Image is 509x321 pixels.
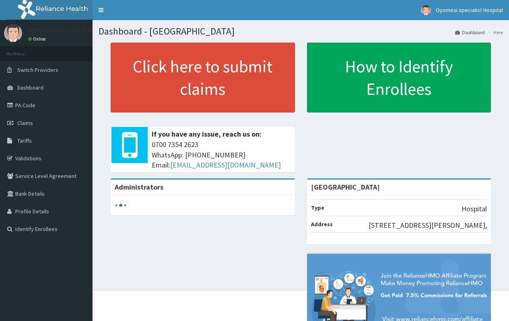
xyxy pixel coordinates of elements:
[170,160,281,170] a: [EMAIL_ADDRESS][DOMAIN_NAME]
[311,182,380,192] strong: [GEOGRAPHIC_DATA]
[311,204,324,211] b: Type
[152,129,262,139] b: If you have any issue, reach us on:
[99,26,503,37] h1: Dashboard - [GEOGRAPHIC_DATA]
[421,5,431,15] img: User Image
[369,220,487,231] p: [STREET_ADDRESS][PERSON_NAME],
[111,43,295,112] a: Click here to submit claims
[462,204,487,214] p: Hospital
[115,199,127,211] svg: audio-loading
[17,84,43,91] span: Dashboard
[307,43,491,112] a: How to Identify Enrollees
[311,221,333,228] b: Address
[486,29,503,36] li: Here
[152,139,291,170] span: 0700 7354 2623 WhatsApp: [PHONE_NUMBER] Email:
[115,182,163,192] b: Administrators
[455,29,485,36] a: Dashboard
[28,36,47,42] a: Online
[4,24,22,42] img: User Image
[436,6,503,14] span: Oyomesi specialist Hospital
[28,26,115,33] p: Oyomesi specialist Hospital
[17,66,58,74] span: Switch Providers
[17,119,33,127] span: Claims
[17,137,32,144] span: Tariffs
